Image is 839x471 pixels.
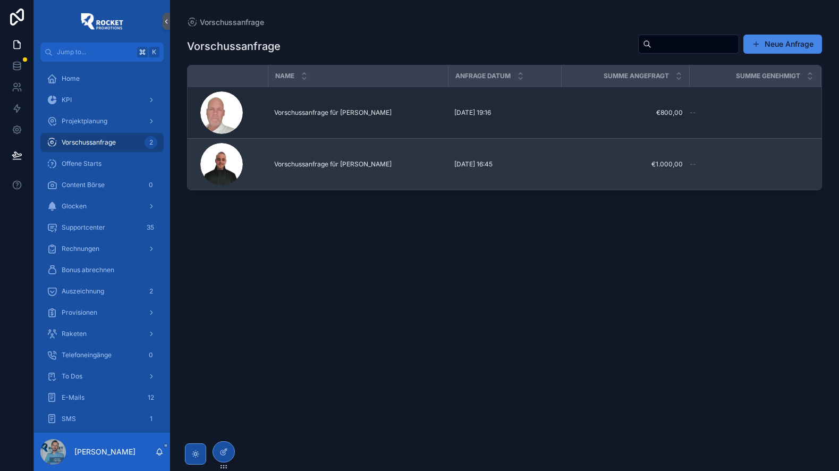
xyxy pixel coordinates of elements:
[62,415,76,423] span: SMS
[62,351,112,359] span: Telefoneingänge
[274,160,442,169] a: Vorschussanfrage für [PERSON_NAME]
[187,39,281,54] h1: Vorschussanfrage
[690,108,808,117] a: --
[40,324,164,343] a: Raketen
[81,13,123,30] img: App logo
[62,223,105,232] span: Supportcenter
[567,108,683,117] a: €800,00
[145,179,157,191] div: 0
[62,202,87,211] span: Glocken
[143,221,157,234] div: 35
[40,367,164,386] a: To Dos
[275,72,294,80] span: Name
[62,138,116,147] span: Vorschussanfrage
[274,160,392,169] span: Vorschussanfrage für [PERSON_NAME]
[567,160,683,169] a: €1.000,00
[40,388,164,407] a: E-Mails12
[62,372,82,381] span: To Dos
[34,62,170,433] div: scrollable content
[274,108,392,117] span: Vorschussanfrage für [PERSON_NAME]
[187,17,264,28] a: Vorschussanfrage
[40,197,164,216] a: Glocken
[690,160,808,169] a: --
[145,349,157,361] div: 0
[62,181,105,189] span: Content Börse
[145,413,157,425] div: 1
[74,447,135,457] p: [PERSON_NAME]
[62,159,101,168] span: Offene Starts
[62,96,72,104] span: KPI
[62,117,107,125] span: Projektplanung
[40,175,164,195] a: Content Börse0
[40,133,164,152] a: Vorschussanfrage2
[145,136,157,149] div: 2
[604,72,669,80] span: Summe angefragt
[454,108,491,117] span: [DATE] 19:16
[150,48,158,56] span: K
[200,17,264,28] span: Vorschussanfrage
[40,409,164,428] a: SMS1
[62,245,99,253] span: Rechnungen
[40,218,164,237] a: Supportcenter35
[690,108,696,117] span: --
[736,72,800,80] span: Summe genehmigt
[40,282,164,301] a: Auszeichnung2
[40,90,164,110] a: KPI
[40,112,164,131] a: Projektplanung
[62,308,97,317] span: Provisionen
[40,154,164,173] a: Offene Starts
[145,285,157,298] div: 2
[40,69,164,88] a: Home
[145,391,157,404] div: 12
[743,35,822,54] button: Neue Anfrage
[57,48,133,56] span: Jump to...
[454,160,555,169] a: [DATE] 16:45
[40,303,164,322] a: Provisionen
[454,160,493,169] span: [DATE] 16:45
[62,330,87,338] span: Raketen
[40,346,164,365] a: Telefoneingänge0
[40,239,164,258] a: Rechnungen
[62,393,84,402] span: E-Mails
[62,266,114,274] span: Bonus abrechnen
[40,43,164,62] button: Jump to...K
[690,160,696,169] span: --
[62,74,80,83] span: Home
[62,287,104,296] span: Auszeichnung
[454,108,555,117] a: [DATE] 19:16
[274,108,442,117] a: Vorschussanfrage für [PERSON_NAME]
[40,260,164,280] a: Bonus abrechnen
[455,72,511,80] span: Anfrage Datum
